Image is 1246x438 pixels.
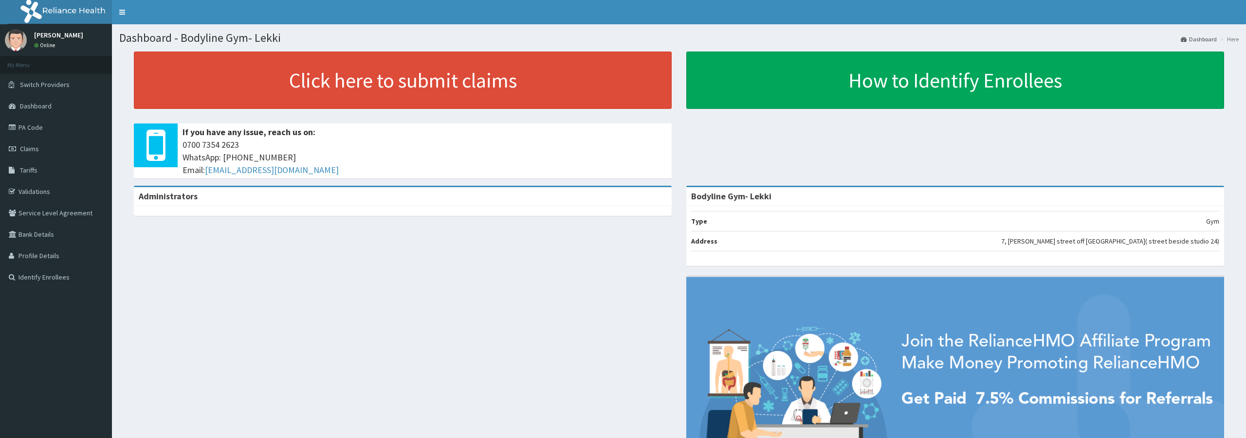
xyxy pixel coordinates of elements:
[1218,35,1239,43] li: Here
[1206,216,1219,226] p: Gym
[34,32,83,38] p: [PERSON_NAME]
[205,164,339,175] a: [EMAIL_ADDRESS][DOMAIN_NAME]
[691,237,717,245] b: Address
[134,52,672,109] a: Click here to submit claims
[20,80,70,89] span: Switch Providers
[139,191,198,202] b: Administrators
[119,32,1239,44] h1: Dashboard - Bodyline Gym- Lekki
[183,139,667,176] span: 0700 7354 2623 WhatsApp: [PHONE_NUMBER] Email:
[20,102,52,110] span: Dashboard
[1181,35,1217,43] a: Dashboard
[183,126,315,138] b: If you have any issue, reach us on:
[20,166,37,175] span: Tariffs
[1001,236,1219,246] p: 7, [PERSON_NAME] street off [GEOGRAPHIC_DATA]( street beside studio 24)
[20,144,39,153] span: Claims
[686,52,1224,109] a: How to Identify Enrollees
[5,29,27,51] img: User Image
[691,191,771,202] strong: Bodyline Gym- Lekki
[691,217,707,226] b: Type
[34,42,57,49] a: Online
